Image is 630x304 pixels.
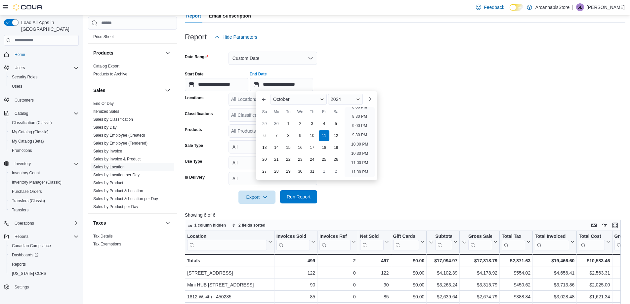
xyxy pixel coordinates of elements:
[9,242,54,250] a: Canadian Compliance
[93,101,114,106] span: End Of Day
[319,130,329,141] div: day-11
[12,96,79,104] span: Customers
[601,221,609,229] button: Display options
[12,139,44,144] span: My Catalog (Beta)
[319,118,329,129] div: day-4
[283,118,294,129] div: day-1
[7,118,81,127] button: Classification (Classic)
[259,94,269,105] button: Previous Month
[273,97,290,102] span: October
[9,119,55,127] a: Classification (Classic)
[15,52,25,57] span: Home
[15,221,34,226] span: Operations
[429,269,457,277] div: $4,102.39
[12,84,22,89] span: Users
[1,232,81,241] button: Reports
[259,154,270,165] div: day-20
[9,128,51,136] a: My Catalog (Classic)
[187,234,272,250] button: Location
[1,159,81,168] button: Inventory
[12,64,79,72] span: Users
[283,166,294,177] div: day-29
[429,234,457,250] button: Subtotal
[393,234,419,240] div: Gift Cards
[283,154,294,165] div: day-22
[331,154,341,165] div: day-26
[93,149,122,153] a: Sales by Invoice
[209,9,251,22] span: Email Subscription
[187,234,267,250] div: Location
[276,234,310,240] div: Invoices Sold
[93,181,123,185] a: Sales by Product
[271,118,282,129] div: day-30
[15,161,31,166] span: Inventory
[93,180,123,186] span: Sales by Product
[349,168,371,176] li: 11:30 PM
[12,109,79,117] span: Catalog
[350,103,370,111] li: 8:00 PM
[350,122,370,130] li: 9:00 PM
[1,50,81,59] button: Home
[93,125,117,130] span: Sales by Day
[9,73,79,81] span: Security Roles
[12,64,27,72] button: Users
[12,148,32,153] span: Promotions
[93,141,147,146] a: Sales by Employee (Tendered)
[502,234,530,250] button: Total Tax
[93,189,143,193] a: Sales by Product & Location
[319,234,350,240] div: Invoices Ref
[295,118,306,129] div: day-2
[9,251,41,259] a: Dashboards
[360,234,383,240] div: Net Sold
[9,137,79,145] span: My Catalog (Beta)
[535,257,574,265] div: $19,466.60
[271,154,282,165] div: day-21
[185,111,213,116] label: Classifications
[9,119,79,127] span: Classification (Classic)
[331,107,341,117] div: Sa
[250,78,313,91] input: Press the down key to enter a popover containing a calendar. Press the escape key to close the po...
[319,234,356,250] button: Invoices Ref
[7,146,81,155] button: Promotions
[364,94,375,105] button: Next month
[15,111,28,116] span: Catalog
[502,234,525,250] div: Total Tax
[93,234,113,239] span: Tax Details
[15,98,34,103] span: Customers
[462,234,497,250] button: Gross Sales
[1,95,81,105] button: Customers
[502,257,530,265] div: $2,371.63
[229,156,317,169] button: All
[12,219,37,227] button: Operations
[349,159,371,167] li: 11:00 PM
[93,109,119,114] a: Itemized Sales
[307,166,317,177] div: day-31
[350,131,370,139] li: 9:30 PM
[9,260,79,268] span: Reports
[9,206,31,214] a: Transfers
[9,260,28,268] a: Reports
[15,284,29,290] span: Settings
[276,234,315,250] button: Invoices Sold
[9,137,47,145] a: My Catalog (Beta)
[579,269,610,277] div: $2,563.31
[88,232,177,251] div: Taxes
[349,140,371,148] li: 10:00 PM
[319,281,356,289] div: 0
[12,160,33,168] button: Inventory
[331,118,341,129] div: day-5
[12,198,45,203] span: Transfers (Classic)
[88,33,177,43] div: Pricing
[229,52,317,65] button: Custom Date
[93,196,158,201] span: Sales by Product & Location per Day
[9,197,48,205] a: Transfers (Classic)
[271,107,282,117] div: Mo
[93,172,140,178] span: Sales by Location per Day
[307,130,317,141] div: day-10
[12,207,28,213] span: Transfers
[9,251,79,259] span: Dashboards
[295,130,306,141] div: day-9
[93,196,158,201] a: Sales by Product & Location per Day
[93,220,106,226] h3: Taxes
